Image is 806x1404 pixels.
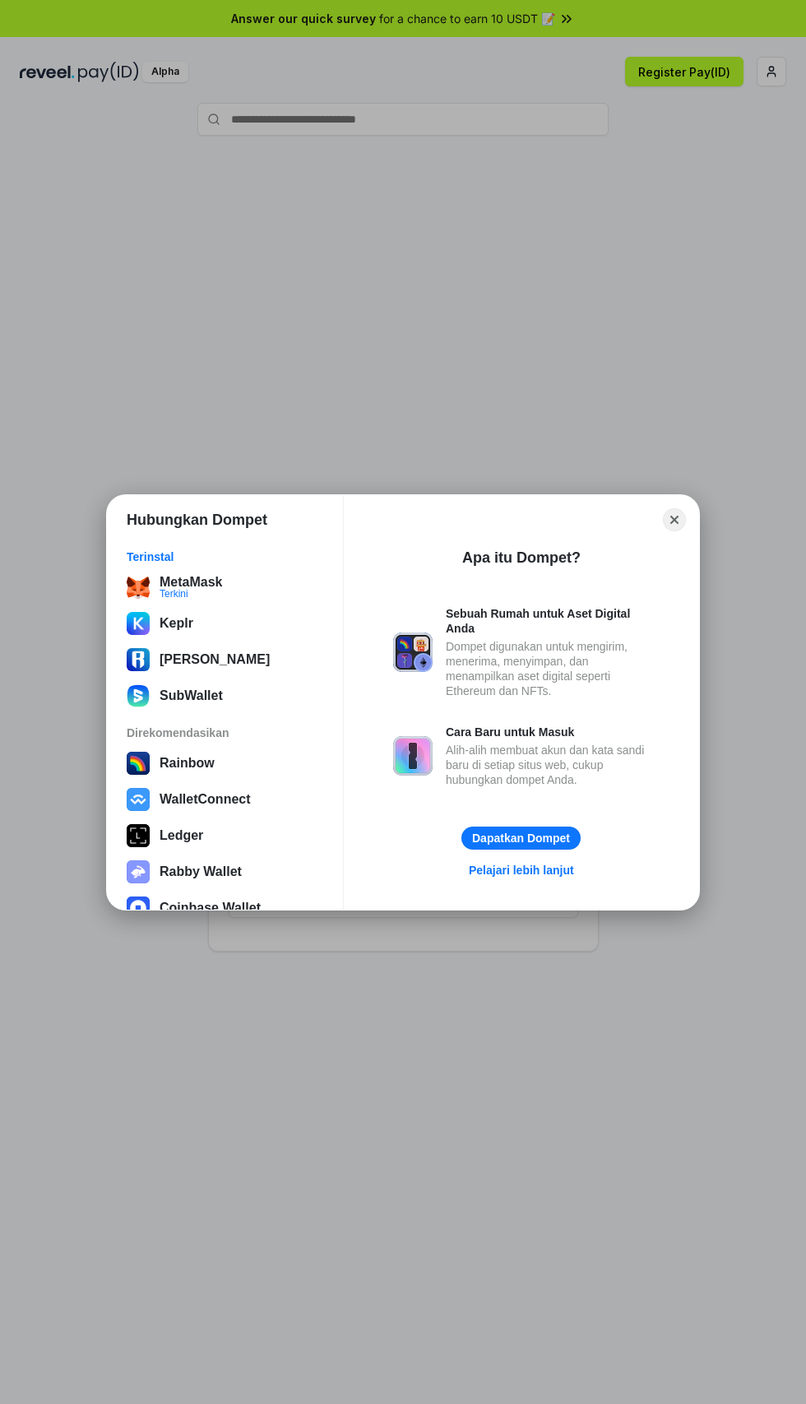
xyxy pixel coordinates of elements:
[127,612,150,635] img: ByMCUfJCc2WaAAAAAElFTkSuQmCC
[127,549,323,564] div: Terinstal
[160,792,251,807] div: WalletConnect
[160,688,223,703] div: SubWallet
[122,679,328,712] button: SubWallet
[122,819,328,852] button: Ledger
[160,652,270,667] div: [PERSON_NAME]
[160,588,222,598] div: Terkini
[160,616,193,631] div: Keplr
[472,831,570,846] div: Dapatkan Dompet
[127,648,150,671] img: svg%3E%0A
[122,855,328,888] button: Rabby Wallet
[160,901,261,915] div: Coinbase Wallet
[122,571,328,604] button: MetaMaskTerkini
[469,863,574,878] div: Pelajari lebih lanjut
[446,639,650,698] div: Dompet digunakan untuk mengirim, menerima, menyimpan, dan menampilkan aset digital seperti Ethere...
[160,756,215,771] div: Rainbow
[160,864,242,879] div: Rabby Wallet
[122,783,328,816] button: WalletConnect
[663,508,686,531] button: Close
[122,747,328,780] button: Rainbow
[160,574,222,589] div: MetaMask
[461,827,581,850] button: Dapatkan Dompet
[122,643,328,676] button: [PERSON_NAME]
[393,736,433,776] img: svg+xml,%3Csvg%20xmlns%3D%22http%3A%2F%2Fwww.w3.org%2F2000%2Fsvg%22%20fill%3D%22none%22%20viewBox...
[127,897,150,920] img: svg+xml,%3Csvg%20width%3D%2228%22%20height%3D%2228%22%20viewBox%3D%220%200%2028%2028%22%20fill%3D...
[160,828,203,843] div: Ledger
[127,824,150,847] img: svg+xml,%3Csvg%20xmlns%3D%22http%3A%2F%2Fwww.w3.org%2F2000%2Fsvg%22%20width%3D%2228%22%20height%3...
[127,684,150,707] img: svg+xml;base64,PHN2ZyB3aWR0aD0iMTYwIiBoZWlnaHQ9IjE2MCIgZmlsbD0ibm9uZSIgeG1sbnM9Imh0dHA6Ly93d3cudz...
[127,788,150,811] img: svg+xml,%3Csvg%20width%3D%2228%22%20height%3D%2228%22%20viewBox%3D%220%200%2028%2028%22%20fill%3D...
[127,752,150,775] img: svg+xml,%3Csvg%20width%3D%22120%22%20height%3D%22120%22%20viewBox%3D%220%200%20120%20120%22%20fil...
[446,606,650,636] div: Sebuah Rumah untuk Aset Digital Anda
[127,510,267,530] h1: Hubungkan Dompet
[122,892,328,924] button: Coinbase Wallet
[127,860,150,883] img: svg+xml,%3Csvg%20xmlns%3D%22http%3A%2F%2Fwww.w3.org%2F2000%2Fsvg%22%20fill%3D%22none%22%20viewBox...
[446,743,650,787] div: Alih-alih membuat akun dan kata sandi baru di setiap situs web, cukup hubungkan dompet Anda.
[462,548,581,568] div: Apa itu Dompet?
[127,576,150,599] img: svg+xml;base64,PHN2ZyB3aWR0aD0iMzUiIGhlaWdodD0iMzQiIHZpZXdCb3g9IjAgMCAzNSAzNCIgZmlsbD0ibm9uZSIgeG...
[393,632,433,672] img: svg+xml,%3Csvg%20xmlns%3D%22http%3A%2F%2Fwww.w3.org%2F2000%2Fsvg%22%20fill%3D%22none%22%20viewBox...
[122,607,328,640] button: Keplr
[446,725,650,739] div: Cara Baru untuk Masuk
[127,725,323,740] div: Direkomendasikan
[459,860,584,881] a: Pelajari lebih lanjut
